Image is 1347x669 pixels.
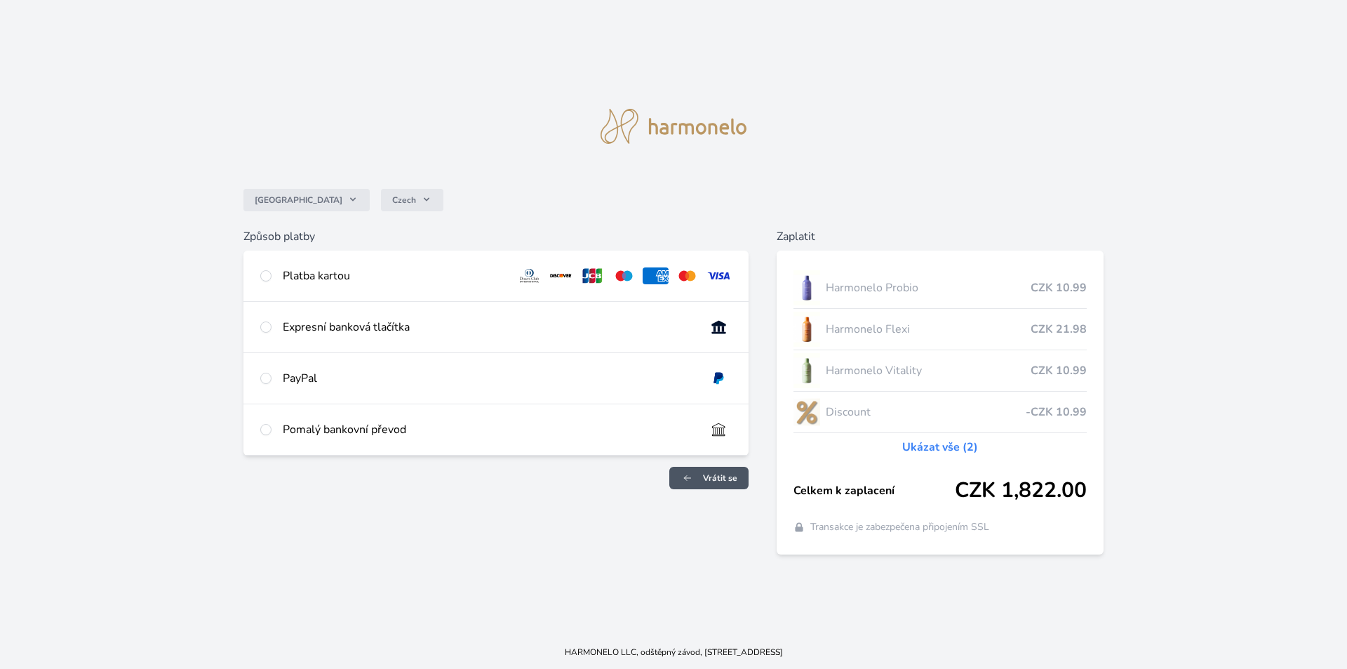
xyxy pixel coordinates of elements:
img: discount-lo.png [793,395,820,430]
span: CZK 10.99 [1031,279,1087,296]
div: Platba kartou [283,267,506,284]
button: [GEOGRAPHIC_DATA] [243,189,370,211]
img: mc.svg [674,267,700,284]
img: CLEAN_VITALITY_se_stinem_x-lo.jpg [793,353,820,388]
div: Expresní banková tlačítka [283,319,695,336]
img: maestro.svg [611,267,637,284]
span: [GEOGRAPHIC_DATA] [255,194,342,206]
span: Vrátit se [703,472,737,484]
img: bankTransfer_IBAN.svg [706,421,732,438]
button: Czech [381,189,443,211]
img: diners.svg [516,267,542,284]
img: discover.svg [548,267,574,284]
span: Transakce je zabezpečena připojením SSL [810,520,989,534]
span: Harmonelo Probio [826,279,1031,296]
a: Vrátit se [669,467,749,489]
img: paypal.svg [706,370,732,387]
img: onlineBanking_CZ.svg [706,319,732,336]
img: logo.svg [601,109,746,144]
div: Pomalý bankovní převod [283,421,695,438]
span: Harmonelo Flexi [826,321,1031,338]
img: CLEAN_PROBIO_se_stinem_x-lo.jpg [793,270,820,305]
span: Czech [392,194,416,206]
a: Ukázat vše (2) [902,439,978,456]
img: amex.svg [643,267,669,284]
span: Celkem k zaplacení [793,482,956,499]
span: Harmonelo Vitality [826,362,1031,379]
span: CZK 10.99 [1031,362,1087,379]
span: CZK 1,822.00 [955,478,1087,503]
span: -CZK 10.99 [1026,404,1087,420]
span: CZK 21.98 [1031,321,1087,338]
img: CLEAN_FLEXI_se_stinem_x-hi_(1)-lo.jpg [793,312,820,347]
h6: Zaplatit [777,228,1104,245]
img: jcb.svg [579,267,605,284]
h6: Způsob platby [243,228,749,245]
span: Discount [826,404,1026,420]
div: PayPal [283,370,695,387]
img: visa.svg [706,267,732,284]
